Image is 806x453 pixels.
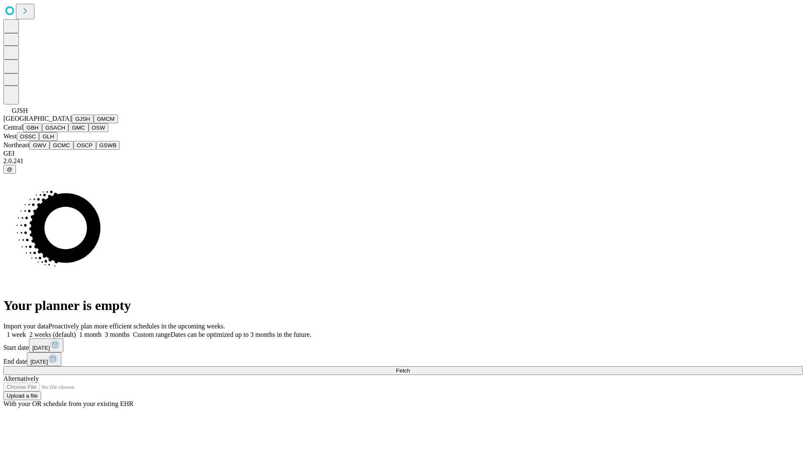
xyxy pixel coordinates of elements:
[79,331,102,338] span: 1 month
[3,165,16,174] button: @
[89,123,109,132] button: OSW
[23,123,42,132] button: GBH
[96,141,120,150] button: GSWB
[170,331,311,338] span: Dates can be optimized up to 3 months in the future.
[27,352,61,366] button: [DATE]
[3,338,803,352] div: Start date
[68,123,88,132] button: GMC
[3,115,72,122] span: [GEOGRAPHIC_DATA]
[133,331,170,338] span: Custom range
[7,331,26,338] span: 1 week
[3,366,803,375] button: Fetch
[3,352,803,366] div: End date
[73,141,96,150] button: OSCP
[105,331,130,338] span: 3 months
[72,115,94,123] button: GJSH
[3,298,803,313] h1: Your planner is empty
[3,391,41,400] button: Upload a file
[3,157,803,165] div: 2.0.241
[39,132,57,141] button: GLH
[3,323,49,330] span: Import your data
[17,132,39,141] button: OSSC
[29,331,76,338] span: 2 weeks (default)
[42,123,68,132] button: GSACH
[3,150,803,157] div: GEI
[396,367,410,374] span: Fetch
[12,107,28,114] span: GJSH
[32,345,50,351] span: [DATE]
[29,338,63,352] button: [DATE]
[30,359,48,365] span: [DATE]
[3,141,29,148] span: Northeast
[3,133,17,140] span: West
[29,141,50,150] button: GWV
[94,115,118,123] button: GMCM
[49,323,225,330] span: Proactively plan more efficient schedules in the upcoming weeks.
[7,166,13,172] span: @
[3,375,39,382] span: Alternatively
[3,400,133,407] span: With your OR schedule from your existing EHR
[3,124,23,131] span: Central
[50,141,73,150] button: GCMC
